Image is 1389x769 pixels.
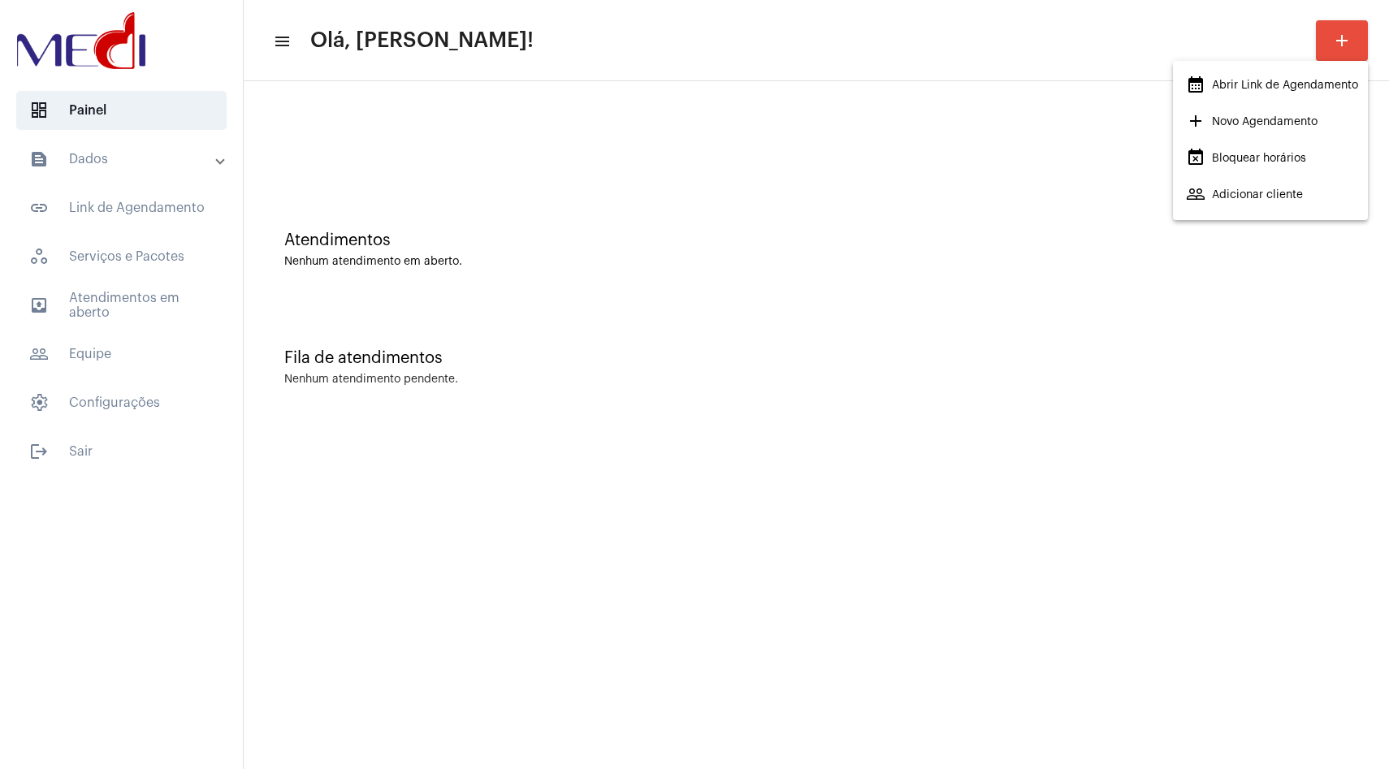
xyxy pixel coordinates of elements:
mat-icon: add [1186,111,1205,131]
span: Adicionar cliente [1186,180,1303,210]
button: Abrir Link de Agendamento [1173,67,1368,104]
span: Abrir Link de Agendamento [1186,71,1358,100]
mat-icon: calendar_month_outlined [1186,75,1205,94]
span: Novo Agendamento [1186,107,1318,136]
span: Bloquear horários [1186,144,1306,173]
button: Novo Agendamento [1173,104,1368,140]
button: Adicionar cliente [1173,177,1368,214]
mat-icon: event_busy [1186,148,1205,167]
mat-icon: people_outline [1186,184,1205,204]
button: Bloquear horários [1173,140,1368,177]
